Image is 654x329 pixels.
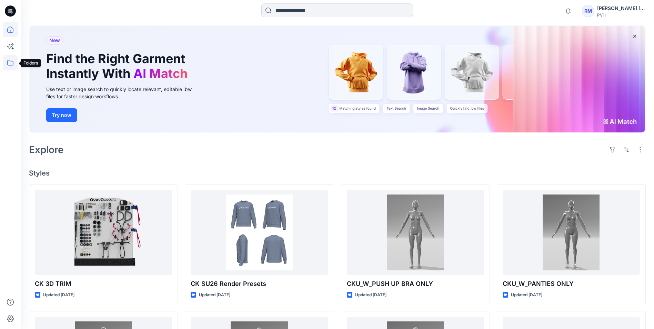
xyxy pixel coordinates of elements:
[35,190,172,275] a: CK 3D TRIM
[199,291,230,299] p: Updated [DATE]
[46,51,191,81] h1: Find the Right Garment Instantly With
[43,291,74,299] p: Updated [DATE]
[347,190,484,275] a: CKU_W_PUSH UP BRA ONLY
[29,169,646,177] h4: Styles
[511,291,542,299] p: Updated [DATE]
[46,86,201,100] div: Use text or image search to quickly locate relevant, editable .bw files for faster design workflows.
[597,12,645,18] div: PVH
[191,190,328,275] a: CK SU26 Render Presets
[347,279,484,289] p: CKU_W_PUSH UP BRA ONLY
[29,144,64,155] h2: Explore
[46,108,77,122] button: Try now
[582,5,594,17] div: RM
[133,66,188,81] span: AI Match
[597,4,645,12] div: [PERSON_NAME] [PERSON_NAME]
[191,279,328,289] p: CK SU26 Render Presets
[35,279,172,289] p: CK 3D TRIM
[355,291,386,299] p: Updated [DATE]
[49,36,60,44] span: New
[503,190,640,275] a: CKU_W_PANTIES ONLY
[503,279,640,289] p: CKU_W_PANTIES ONLY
